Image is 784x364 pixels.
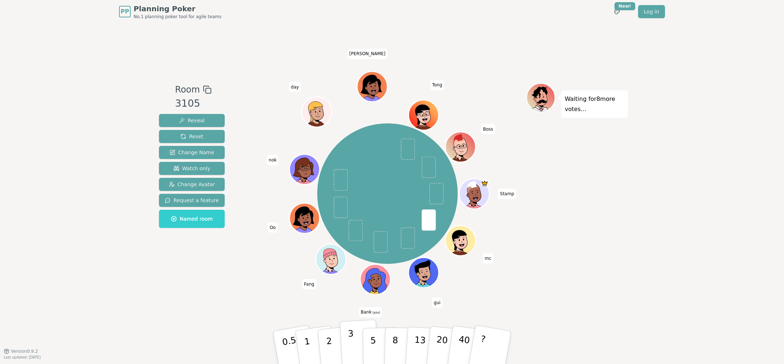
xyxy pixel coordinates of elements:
span: Click to change your name [359,307,382,317]
span: Last updated: [DATE] [4,355,41,359]
span: Change Avatar [169,181,215,188]
button: Request a feature [159,194,225,207]
span: Planning Poker [134,4,221,14]
span: (you) [372,311,380,314]
span: Change Name [170,149,214,156]
div: New! [614,2,635,10]
button: Version0.9.2 [4,348,38,354]
span: Reset [180,133,203,140]
button: Reset [159,130,225,143]
button: Click to change your avatar [361,265,389,294]
span: PP [121,7,129,16]
span: Version 0.9.2 [11,348,38,354]
span: Click to change your name [432,297,442,307]
button: Change Name [159,146,225,159]
span: Stamp is the host [481,180,488,187]
p: Waiting for 8 more votes... [565,94,624,114]
span: Click to change your name [267,155,278,165]
span: No.1 planning poker tool for agile teams [134,14,221,20]
div: 3105 [175,96,211,111]
button: New! [611,5,624,18]
span: Click to change your name [289,82,301,92]
span: Click to change your name [430,80,444,90]
button: Reveal [159,114,225,127]
span: Click to change your name [481,124,495,134]
a: Log in [638,5,665,18]
button: Named room [159,210,225,228]
span: Click to change your name [498,189,516,199]
span: Click to change your name [302,279,316,289]
span: Room [175,83,200,96]
span: Click to change your name [347,49,387,59]
a: PPPlanning PokerNo.1 planning poker tool for agile teams [119,4,221,20]
span: Watch only [173,165,211,172]
span: Click to change your name [268,222,278,232]
button: Watch only [159,162,225,175]
span: Named room [171,215,213,222]
span: Reveal [179,117,205,124]
span: Click to change your name [483,253,493,263]
span: Request a feature [165,197,219,204]
button: Change Avatar [159,178,225,191]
